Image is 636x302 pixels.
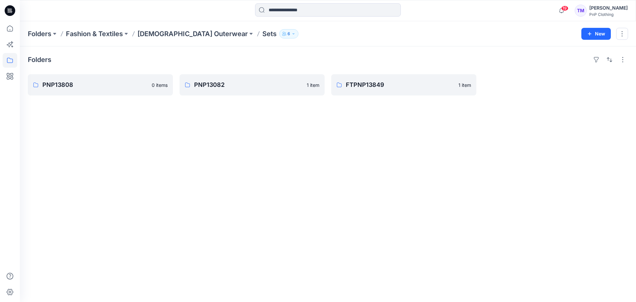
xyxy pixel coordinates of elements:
p: 1 item [458,82,471,89]
button: 6 [279,29,298,38]
div: [PERSON_NAME] [589,4,628,12]
a: PNP130821 item [180,74,325,95]
a: [DEMOGRAPHIC_DATA] Outerwear [137,29,248,38]
p: PNP13082 [194,80,303,90]
div: PnP Clothing [589,12,628,17]
span: 19 [561,6,568,11]
a: PNP138080 items [28,74,173,95]
a: Folders [28,29,51,38]
div: TM [575,5,587,17]
p: Sets [262,29,277,38]
p: 6 [288,30,290,37]
p: FTPNP13849 [346,80,454,90]
p: PNP13808 [42,80,148,90]
p: 0 items [152,82,168,89]
h4: Folders [28,56,51,64]
button: New [581,28,611,40]
a: Fashion & Textiles [66,29,123,38]
p: 1 item [307,82,319,89]
a: FTPNP138491 item [331,74,476,95]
